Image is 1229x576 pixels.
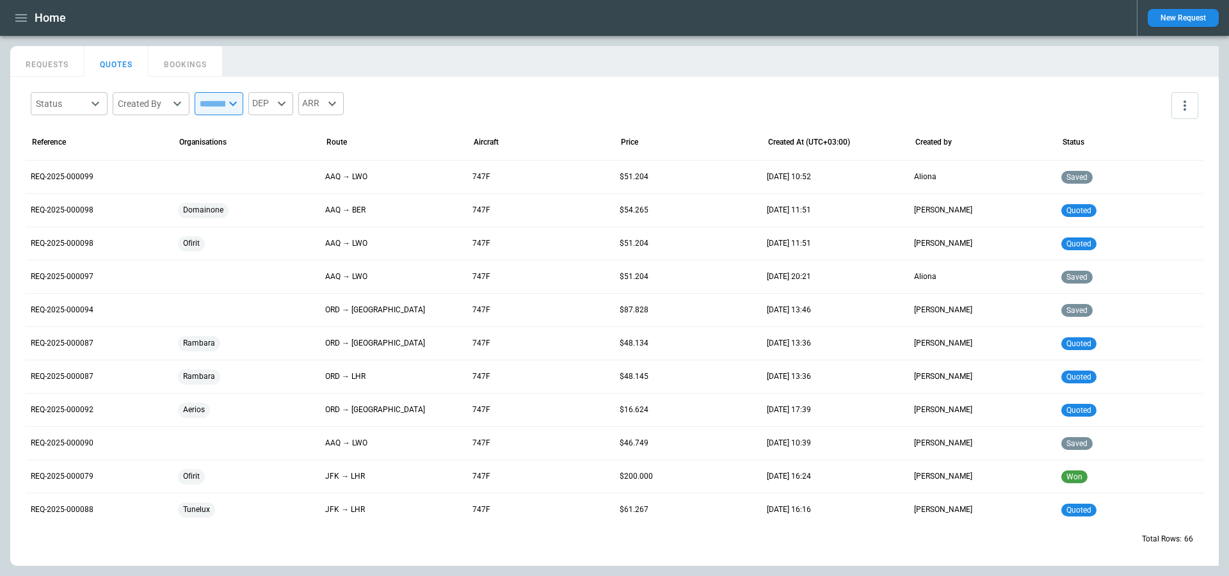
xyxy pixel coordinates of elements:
[914,504,1051,515] p: [PERSON_NAME]
[472,471,609,482] p: 747F
[914,305,1051,316] p: [PERSON_NAME]
[31,238,168,249] p: REQ-2025-000098
[472,338,609,349] p: 747F
[31,504,168,515] p: REQ-2025-000088
[1061,194,1198,227] div: Quoted
[1061,227,1198,260] div: Quoted
[325,438,462,449] p: AAQ → LWO
[915,138,952,147] div: Created by
[325,504,462,515] p: JFK → LHR
[179,138,227,147] div: Organisations
[472,271,609,282] p: 747F
[1148,9,1219,27] button: New Request
[914,404,1051,415] p: [PERSON_NAME]
[914,172,1051,182] p: Aliona
[620,238,757,249] p: $51.204
[767,172,904,182] p: 29/09/2025 10:52
[178,360,220,393] span: Rambara
[767,504,904,515] p: 05/09/2025 16:16
[620,371,757,382] p: $48.145
[31,471,168,482] p: REQ-2025-000079
[620,305,757,316] p: $87.828
[325,172,462,182] p: AAQ → LWO
[325,205,462,216] p: AAQ → BER
[914,238,1051,249] p: [PERSON_NAME]
[620,438,757,449] p: $46.749
[1064,206,1094,215] span: quoted
[10,46,84,77] button: REQUESTS
[325,271,462,282] p: AAQ → LWO
[1061,427,1198,460] div: Saved
[1064,306,1090,315] span: saved
[1064,439,1090,448] span: saved
[178,194,229,227] span: Domainone
[1061,460,1198,493] div: Won
[767,305,904,316] p: 24/09/2025 13:46
[474,138,499,147] div: Aircraft
[620,205,757,216] p: $54.265
[298,92,344,115] div: ARR
[325,305,462,316] p: ORD → JFK
[472,172,609,182] p: 747F
[31,371,168,382] p: REQ-2025-000087
[1061,161,1198,193] div: Saved
[472,438,609,449] p: 747F
[620,471,757,482] p: $200.000
[472,238,609,249] p: 747F
[620,271,757,282] p: $51.204
[1064,506,1094,515] span: quoted
[1064,372,1094,381] span: quoted
[620,338,757,349] p: $48.134
[620,504,757,515] p: $61.267
[149,46,223,77] button: BOOKINGS
[178,394,210,426] span: Aerios
[914,205,1051,216] p: [PERSON_NAME]
[1064,472,1085,481] span: won
[621,138,638,147] div: Price
[767,438,904,449] p: 09/09/2025 10:39
[178,460,205,493] span: Ofirit
[178,227,205,260] span: Ofirit
[35,10,66,26] h1: Home
[31,404,168,415] p: REQ-2025-000092
[1063,138,1084,147] div: Status
[472,205,609,216] p: 747F
[178,493,215,526] span: Tunelux
[32,138,66,147] div: Reference
[36,97,87,110] div: Status
[31,305,168,316] p: REQ-2025-000094
[1064,273,1090,282] span: saved
[767,338,904,349] p: 24/09/2025 13:36
[767,371,904,382] p: 24/09/2025 13:36
[914,438,1051,449] p: [PERSON_NAME]
[325,238,462,249] p: AAQ → LWO
[472,504,609,515] p: 747F
[31,438,168,449] p: REQ-2025-000090
[325,471,462,482] p: JFK → LHR
[767,271,904,282] p: 25/09/2025 20:21
[914,338,1051,349] p: [PERSON_NAME]
[118,97,169,110] div: Created By
[1064,339,1094,348] span: quoted
[31,271,168,282] p: REQ-2025-000097
[1061,260,1198,293] div: Saved
[1064,173,1090,182] span: saved
[1142,534,1182,545] p: Total Rows:
[178,327,220,360] span: Rambara
[767,205,904,216] p: 26/09/2025 11:51
[84,46,149,77] button: QUOTES
[767,471,904,482] p: 05/09/2025 16:24
[1064,406,1094,415] span: quoted
[767,238,904,249] p: 26/09/2025 11:51
[1064,239,1094,248] span: quoted
[31,338,168,349] p: REQ-2025-000087
[472,371,609,382] p: 747F
[1061,394,1198,426] div: Quoted
[768,138,850,147] div: Created At (UTC+03:00)
[325,338,462,349] p: ORD → JFK
[326,138,347,147] div: Route
[31,172,168,182] p: REQ-2025-000099
[1061,360,1198,393] div: Quoted
[472,305,609,316] p: 747F
[914,471,1051,482] p: [PERSON_NAME]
